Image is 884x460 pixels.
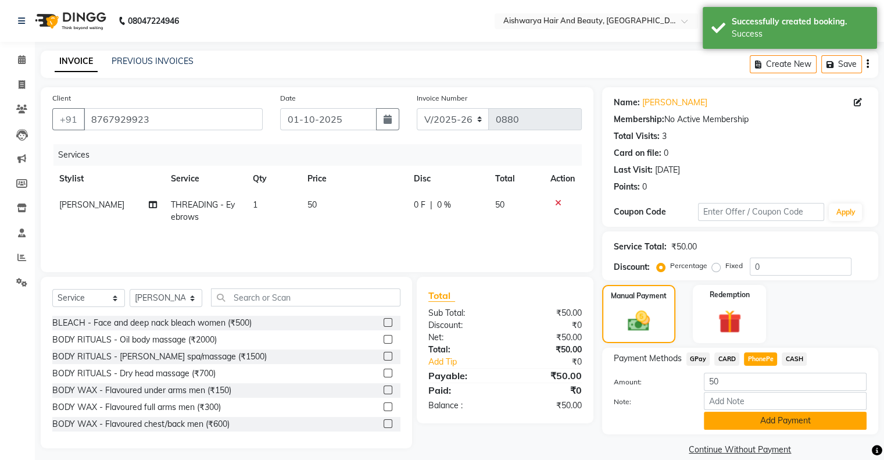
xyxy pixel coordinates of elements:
[670,261,707,271] label: Percentage
[420,344,505,356] div: Total:
[614,164,653,176] div: Last Visit:
[417,93,467,104] label: Invoice Number
[611,291,667,301] label: Manual Payment
[543,166,582,192] th: Action
[420,307,505,319] div: Sub Total:
[211,288,400,306] input: Search or Scan
[30,5,109,37] img: logo
[420,356,519,368] a: Add Tip
[420,319,505,331] div: Discount:
[505,383,590,397] div: ₹0
[430,199,432,211] span: |
[605,397,695,407] label: Note:
[59,199,124,210] span: [PERSON_NAME]
[307,199,317,210] span: 50
[437,199,451,211] span: 0 %
[52,317,252,329] div: BLEACH - Face and deep nack bleach women (₹500)
[750,55,817,73] button: Create New
[725,261,743,271] label: Fixed
[280,93,296,104] label: Date
[171,199,235,222] span: THREADING - Eyebrows
[52,93,71,104] label: Client
[505,319,590,331] div: ₹0
[704,392,867,410] input: Add Note
[428,290,455,302] span: Total
[604,444,876,456] a: Continue Without Payment
[711,307,749,336] img: _gift.svg
[614,113,867,126] div: No Active Membership
[614,97,640,109] div: Name:
[614,261,650,273] div: Discount:
[698,203,825,221] input: Enter Offer / Coupon Code
[704,412,867,430] button: Add Payment
[414,199,425,211] span: 0 F
[821,55,862,73] button: Save
[732,16,868,28] div: Successfully created booking.
[655,164,680,176] div: [DATE]
[614,147,661,159] div: Card on file:
[614,206,698,218] div: Coupon Code
[164,166,246,192] th: Service
[52,166,164,192] th: Stylist
[505,344,590,356] div: ₹50.00
[505,400,590,412] div: ₹50.00
[128,5,179,37] b: 08047224946
[495,199,504,210] span: 50
[84,108,263,130] input: Search by Name/Mobile/Email/Code
[642,97,707,109] a: [PERSON_NAME]
[407,166,488,192] th: Disc
[505,331,590,344] div: ₹50.00
[55,51,98,72] a: INVOICE
[420,400,505,412] div: Balance :
[420,383,505,397] div: Paid:
[505,307,590,319] div: ₹50.00
[642,181,647,193] div: 0
[420,369,505,383] div: Payable:
[246,166,300,192] th: Qty
[686,352,710,366] span: GPay
[519,356,590,368] div: ₹0
[253,199,257,210] span: 1
[605,377,695,387] label: Amount:
[52,401,221,413] div: BODY WAX - Flavoured full arms men (₹300)
[52,334,217,346] div: BODY RITUALS - Oil body massage (₹2000)
[732,28,868,40] div: Success
[614,130,660,142] div: Total Visits:
[710,290,750,300] label: Redemption
[505,369,590,383] div: ₹50.00
[829,204,862,221] button: Apply
[420,331,505,344] div: Net:
[621,308,657,334] img: _cash.svg
[614,352,682,365] span: Payment Methods
[662,130,667,142] div: 3
[614,181,640,193] div: Points:
[52,418,230,430] div: BODY WAX - Flavoured chest/back men (₹600)
[53,144,590,166] div: Services
[664,147,668,159] div: 0
[112,56,194,66] a: PREVIOUS INVOICES
[744,352,777,366] span: PhonePe
[52,351,267,363] div: BODY RITUALS - [PERSON_NAME] spa/massage (₹1500)
[52,384,231,397] div: BODY WAX - Flavoured under arms men (₹150)
[614,113,664,126] div: Membership:
[704,373,867,391] input: Amount
[488,166,543,192] th: Total
[300,166,407,192] th: Price
[614,241,667,253] div: Service Total:
[671,241,697,253] div: ₹50.00
[714,352,739,366] span: CARD
[52,368,216,380] div: BODY RITUALS - Dry head massage (₹700)
[52,108,85,130] button: +91
[782,352,807,366] span: CASH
